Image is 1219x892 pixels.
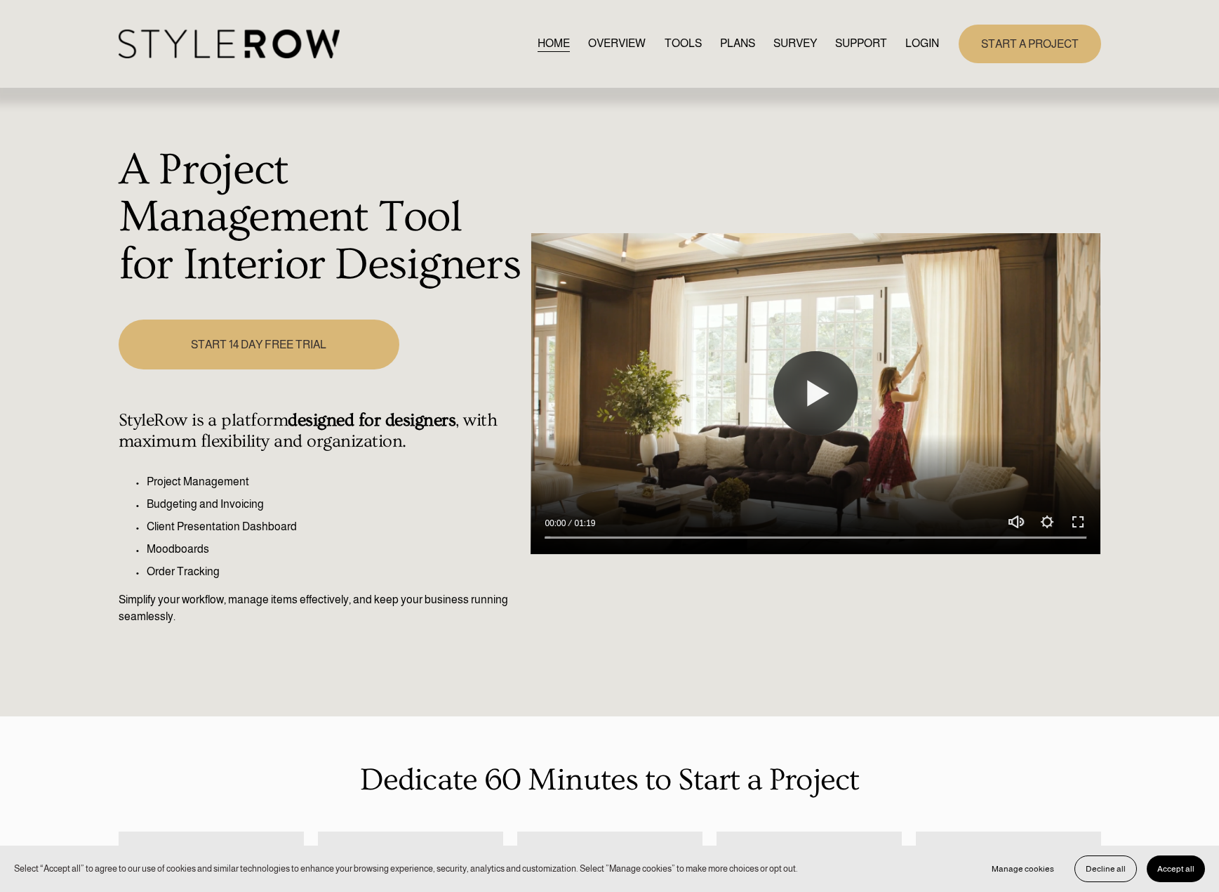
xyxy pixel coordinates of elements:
p: Select “Accept all” to agree to our use of cookies and similar technologies to enhance your brows... [14,862,798,875]
strong: designed for designers [288,410,455,431]
span: SUPPORT [835,35,887,52]
div: Duration [569,516,599,530]
span: Accept all [1157,864,1194,874]
p: Project Management [147,473,524,490]
p: Budgeting and Invoicing [147,496,524,513]
p: Dedicate 60 Minutes to Start a Project [119,756,1101,804]
a: LOGIN [905,34,939,53]
a: TOOLS [665,34,702,53]
button: Accept all [1147,855,1205,882]
p: Simplify your workflow, manage items effectively, and keep your business running seamlessly. [119,591,524,625]
input: Seek [545,532,1086,542]
a: PLANS [720,34,755,53]
button: Manage cookies [981,855,1065,882]
p: Order Tracking [147,563,524,580]
p: Moodboards [147,541,524,558]
a: SURVEY [773,34,817,53]
a: START 14 DAY FREE TRIAL [119,320,399,369]
button: Decline all [1074,855,1137,882]
div: Current time [545,516,569,530]
button: Play [773,351,858,435]
h4: StyleRow is a platform , with maximum flexibility and organization. [119,410,524,452]
span: Decline all [1086,864,1126,874]
a: START A PROJECT [959,25,1101,63]
a: OVERVIEW [588,34,646,53]
img: StyleRow [119,29,340,58]
p: Client Presentation Dashboard [147,518,524,535]
h1: A Project Management Tool for Interior Designers [119,147,524,289]
a: folder dropdown [835,34,887,53]
a: HOME [538,34,570,53]
span: Manage cookies [992,864,1054,874]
